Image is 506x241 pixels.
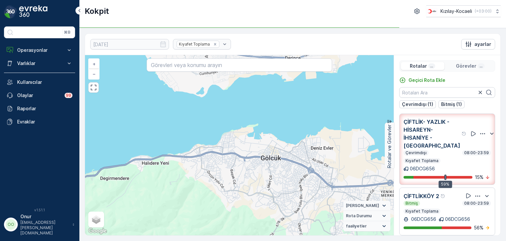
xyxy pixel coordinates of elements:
img: Google [87,227,108,235]
a: Olaylar99 [4,89,75,102]
p: Rotalar ve Görevler [386,124,393,168]
p: ÇİFTLİKKÖY 2 [404,192,439,200]
a: Geçici Rota Ekle [399,77,445,84]
input: Görevleri veya konumu arayın [147,58,332,72]
p: [EMAIL_ADDRESS][PERSON_NAME][DOMAIN_NAME] [20,220,69,236]
span: − [93,71,96,77]
p: ( +03:00 ) [475,9,492,14]
a: Uzaklaştır [89,69,99,79]
p: Raporlar [17,105,72,112]
a: Evraklar [4,115,75,128]
a: Yakınlaştır [89,59,99,69]
p: ayarlar [474,41,491,48]
a: Bu bölgeyi Google Haritalar'da açın (yeni pencerede açılır) [87,227,108,235]
span: + [93,61,96,67]
p: Onur [20,213,69,220]
p: Çevrimdışı (1) [402,101,433,108]
p: 06DCG656 [410,165,435,172]
p: Kızılay-Kocaeli [440,8,472,15]
p: Çevrimdışı [405,150,427,155]
p: ÇİFTLİK- YAZLIK -HİSAREYN- İHSANİYE -[GEOGRAPHIC_DATA] [404,118,460,150]
p: Olaylar [17,92,61,99]
div: Yardım Araç İkonu [462,131,467,136]
img: logo_dark-DEwI_e13.png [19,5,47,18]
a: Layers [89,212,103,227]
p: 08:00-23:59 [464,150,490,155]
p: 06DCG656 [410,216,436,223]
p: Operasyonlar [17,47,62,53]
p: ⌘B [64,30,70,35]
a: Raporlar [4,102,75,115]
p: Geçici Rota Ekle [408,77,445,84]
input: dd/mm/yyyy [90,39,169,50]
p: 08:00-23:59 [464,201,490,206]
p: Bitmiş (1) [441,101,462,108]
p: ... [479,63,483,69]
button: ayarlar [461,39,495,50]
p: 06DCG656 [445,216,470,223]
p: Görevler [456,63,476,69]
p: 99 [66,93,71,98]
button: Kızılay-Kocaeli(+03:00) [426,5,501,17]
div: 59% [438,181,452,188]
button: Operasyonlar [4,44,75,57]
button: Varlıklar [4,57,75,70]
button: OOOnur[EMAIL_ADDRESS][PERSON_NAME][DOMAIN_NAME] [4,213,75,236]
p: 56 % [474,224,484,231]
summary: Rota Durumu [343,211,390,221]
p: Rotalar [410,63,427,69]
p: Kullanıcılar [17,79,72,86]
p: Evraklar [17,119,72,125]
span: faaliyetler [346,224,367,229]
span: Rota Durumu [346,213,372,219]
p: Kokpit [85,6,109,17]
a: Kullanıcılar [4,76,75,89]
summary: [PERSON_NAME] [343,201,390,211]
p: Bitmiş [405,201,419,206]
button: Çevrimdışı (1) [399,100,436,108]
p: Kıyafet Toplama [405,209,439,214]
span: v 1.51.1 [4,208,75,212]
p: Varlıklar [17,60,62,67]
p: ... [430,63,434,69]
img: logo [4,5,17,18]
summary: faaliyetler [343,221,390,231]
p: 15 % [475,174,484,181]
p: Kıyafet Toplama [405,158,439,163]
img: k%C4%B1z%C4%B1lay_0jL9uU1.png [426,8,438,15]
span: [PERSON_NAME] [346,203,379,208]
button: Bitmiş (1) [438,100,464,108]
input: Rotaları Ara [399,87,495,98]
div: Yardım Araç İkonu [440,193,446,199]
div: OO [6,219,16,230]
